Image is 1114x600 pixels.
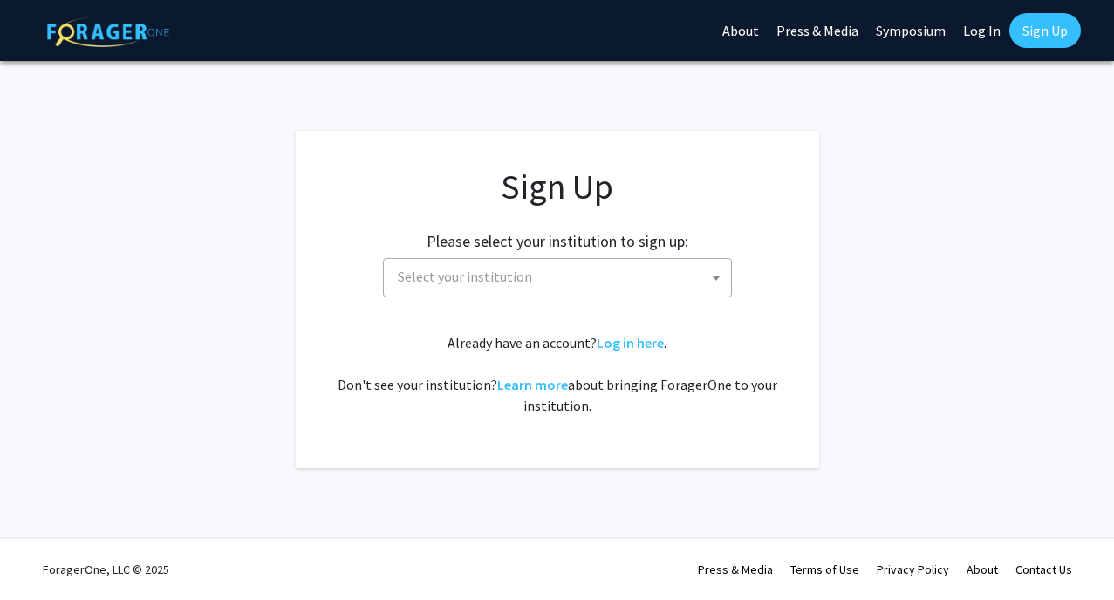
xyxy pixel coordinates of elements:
a: Sign Up [1009,13,1081,48]
span: Select your institution [391,259,731,295]
div: Already have an account? . Don't see your institution? about bringing ForagerOne to your institut... [331,332,784,416]
h2: Please select your institution to sign up: [427,232,688,251]
a: Contact Us [1015,562,1072,577]
a: About [967,562,998,577]
img: ForagerOne Logo [47,17,169,47]
a: Press & Media [698,562,773,577]
div: ForagerOne, LLC © 2025 [43,539,169,600]
a: Terms of Use [790,562,859,577]
a: Learn more about bringing ForagerOne to your institution [497,376,568,393]
a: Privacy Policy [877,562,949,577]
a: Log in here [597,334,664,351]
iframe: Chat [1040,522,1101,587]
h1: Sign Up [331,166,784,208]
span: Select your institution [383,258,732,297]
span: Select your institution [398,268,532,285]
